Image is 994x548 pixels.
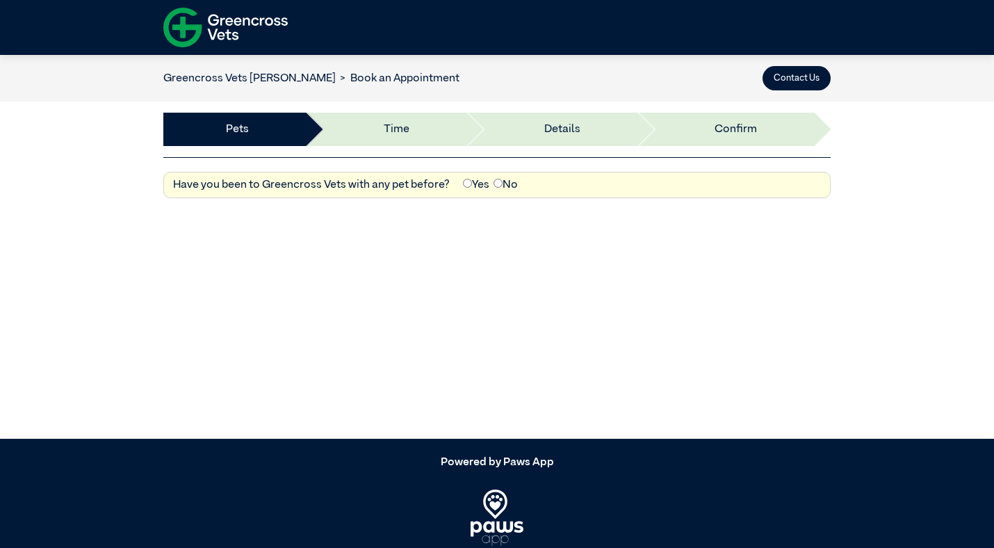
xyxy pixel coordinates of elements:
img: f-logo [163,3,288,51]
input: Yes [463,179,472,188]
label: No [494,177,518,193]
li: Book an Appointment [336,70,459,87]
input: No [494,179,503,188]
label: Have you been to Greencross Vets with any pet before? [173,177,450,193]
nav: breadcrumb [163,70,459,87]
img: PawsApp [471,490,524,545]
a: Greencross Vets [PERSON_NAME] [163,73,336,84]
label: Yes [463,177,489,193]
h5: Powered by Paws App [163,456,831,469]
a: Pets [226,121,249,138]
button: Contact Us [763,66,831,90]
